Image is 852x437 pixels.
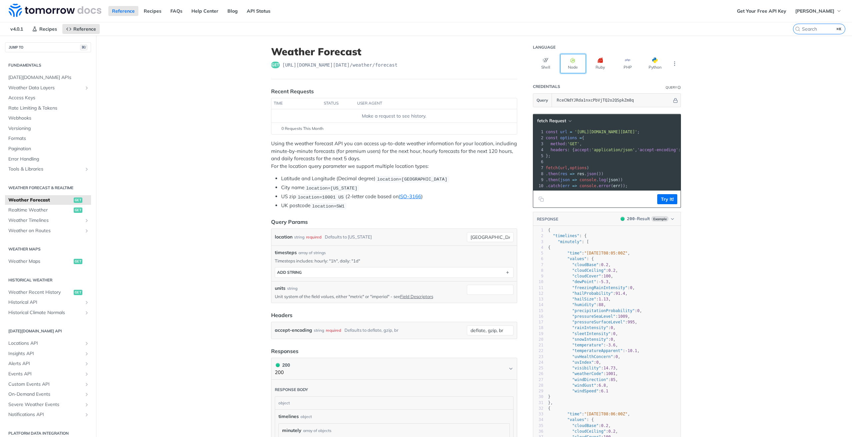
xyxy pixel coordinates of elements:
[533,135,545,141] div: 2
[666,85,677,90] div: Query
[533,348,544,354] div: 22
[599,297,608,301] span: 1.13
[5,73,91,83] a: [DATE][DOMAIN_NAME] APIs
[551,148,568,152] span: headers
[533,296,544,302] div: 13
[399,193,421,200] a: ISO-3166
[533,227,544,233] div: 1
[570,130,572,134] span: =
[325,232,372,242] div: Defaults to [US_STATE]
[548,256,594,261] span: : {
[533,165,545,171] div: 7
[344,325,398,335] div: Defaults to deflate, gzip, br
[533,129,545,135] div: 1
[533,285,544,291] div: 11
[572,337,608,342] span: "snowIntensity"
[271,347,298,355] div: Responses
[548,348,640,353] span: : ,
[637,148,678,152] span: 'accept-encoding'
[5,328,91,334] h2: [DATE][DOMAIN_NAME] API
[377,177,448,182] span: location=[GEOGRAPHIC_DATA]
[8,146,89,152] span: Pagination
[306,232,321,242] div: required
[601,279,608,284] span: 5.3
[533,256,544,262] div: 6
[271,87,314,95] div: Recent Requests
[8,135,89,142] span: Formats
[548,251,630,255] span: : ,
[678,86,681,89] i: Information
[618,314,628,319] span: 1009
[8,156,89,163] span: Error Handling
[613,184,621,188] span: err
[274,113,514,120] div: Make a request to see history.
[608,268,616,273] span: 0.2
[628,320,635,324] span: 995
[575,130,637,134] span: '[URL][DOMAIN_NAME][DATE]'
[548,308,642,313] span: : ,
[548,337,616,342] span: : ,
[84,341,89,346] button: Show subpages for Locations API
[533,342,544,348] div: 21
[627,216,635,221] span: 200
[546,136,558,140] span: const
[630,285,632,290] span: 0
[616,291,625,296] span: 91.4
[5,83,91,93] a: Weather Data LayersShow subpages for Weather Data Layers
[277,270,302,275] div: ADD string
[584,251,628,255] span: "[DATE]T08:05:00Z"
[606,343,608,347] span: -
[5,389,91,399] a: On-Demand EventsShow subpages for On-Demand Events
[546,154,551,158] span: };
[533,337,544,342] div: 20
[548,279,611,284] span: : ,
[84,310,89,315] button: Show subpages for Historical Climate Normals
[615,54,641,73] button: PHP
[281,175,517,183] li: Latitude and Longitude (Decimal degree)
[548,245,551,250] span: {
[298,250,326,256] div: array of strings
[275,285,285,292] label: units
[5,297,91,307] a: Historical APIShow subpages for Historical API
[167,6,186,16] a: FAQs
[548,297,611,301] span: : ,
[548,285,635,290] span: : ,
[560,166,568,170] span: url
[592,148,635,152] span: 'application/json'
[275,361,514,376] button: 200 200200
[553,233,579,238] span: "timelines"
[572,184,577,188] span: =>
[8,217,82,224] span: Weather Timelines
[275,293,464,299] p: Unit system of the field values, either "metric" or "imperial" - see
[548,239,589,244] span: : [
[792,6,845,16] button: [PERSON_NAME]
[8,381,82,388] span: Custom Events API
[546,166,589,170] span: ( , )
[281,126,323,132] span: 0 Requests This Month
[5,185,91,191] h2: Weather Forecast & realtime
[271,98,321,109] th: time
[7,24,27,34] span: v4.0.1
[572,320,625,324] span: "pressureSurfaceLevel"
[84,412,89,417] button: Show subpages for Notifications API
[560,130,568,134] span: url
[548,228,551,232] span: {
[275,267,513,277] button: ADD string
[9,4,101,17] img: Tomorrow.io Weather API Docs
[8,299,82,306] span: Historical API
[548,331,618,336] span: : ,
[73,26,96,32] span: Reference
[8,207,72,214] span: Realtime Weather
[637,308,640,313] span: 0
[670,59,680,69] button: More Languages
[657,194,677,204] button: Try It!
[572,348,623,353] span: "temperatureApparent"
[533,54,559,73] button: Shell
[271,46,517,58] h1: Weather Forecast
[533,147,545,153] div: 4
[733,6,790,16] a: Get Your Free API Key
[8,309,82,316] span: Historical Climate Normals
[568,142,580,146] span: 'GET'
[548,178,558,182] span: then
[795,26,800,32] svg: Search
